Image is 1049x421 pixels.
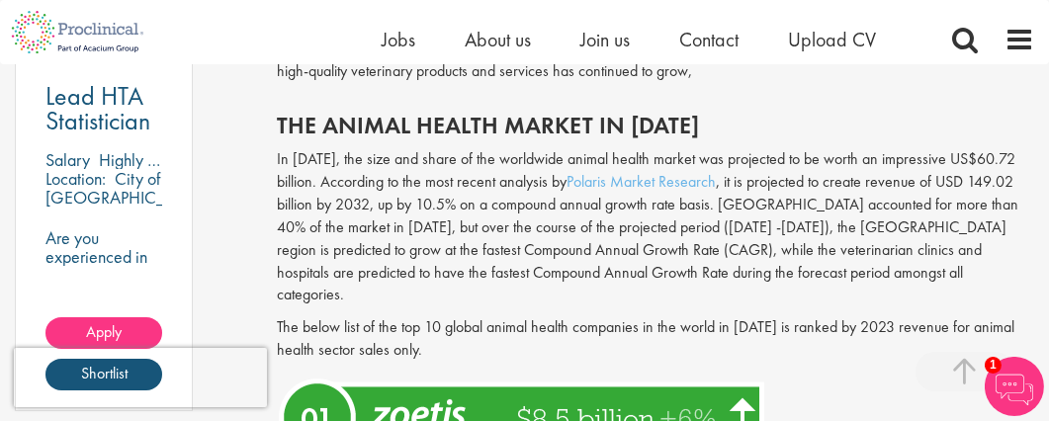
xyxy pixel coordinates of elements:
p: In [DATE], the size and share of the worldwide animal health market was projected to be worth an ... [277,148,1034,306]
a: Jobs [382,27,415,52]
span: Location: [45,167,106,190]
span: Lead HTA Statistician [45,79,150,137]
span: Apply [86,321,122,342]
span: Salary [45,148,90,171]
p: Are you experienced in Biostatistics and looking for an exciting new challenge where you can assi... [45,228,162,416]
a: Apply [45,317,162,349]
span: 1 [985,357,1002,374]
a: Contact [679,27,739,52]
a: Lead HTA Statistician [45,84,162,133]
p: The below list of the top 10 global animal health companies in the world in [DATE] is ranked by 2... [277,316,1034,362]
h2: The Animal Health Market in [DATE] [277,113,1034,138]
p: City of [GEOGRAPHIC_DATA], [GEOGRAPHIC_DATA] [45,167,214,227]
iframe: reCAPTCHA [14,348,267,407]
a: Join us [580,27,630,52]
a: About us [465,27,531,52]
a: Polaris Market Research [567,171,716,192]
img: Chatbot [985,357,1044,416]
p: Highly Competitive [99,148,230,171]
a: Upload CV [788,27,876,52]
